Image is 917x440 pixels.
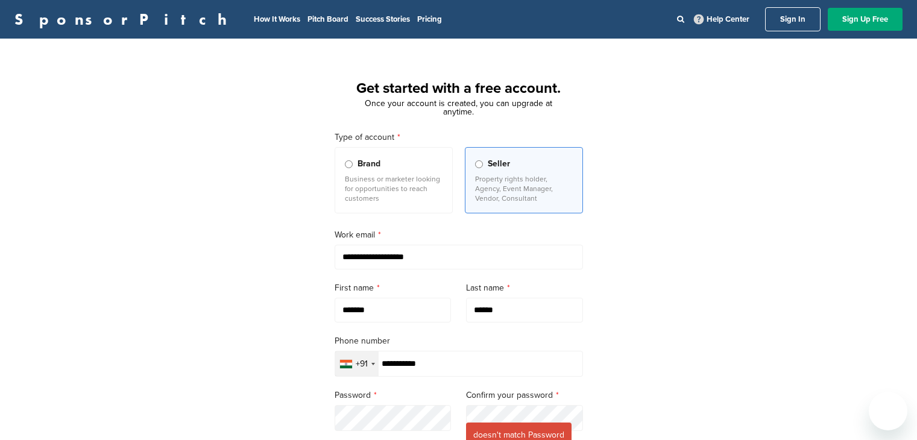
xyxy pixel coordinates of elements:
[466,281,583,295] label: Last name
[320,78,597,99] h1: Get started with a free account.
[356,360,368,368] div: +91
[335,351,379,376] div: Selected country
[488,157,510,171] span: Seller
[365,98,552,117] span: Once your account is created, you can upgrade at anytime.
[335,281,452,295] label: First name
[828,8,903,31] a: Sign Up Free
[307,14,348,24] a: Pitch Board
[254,14,300,24] a: How It Works
[335,335,583,348] label: Phone number
[765,7,821,31] a: Sign In
[335,228,583,242] label: Work email
[356,14,410,24] a: Success Stories
[14,11,235,27] a: SponsorPitch
[475,174,573,203] p: Property rights holder, Agency, Event Manager, Vendor, Consultant
[345,174,443,203] p: Business or marketer looking for opportunities to reach customers
[417,14,442,24] a: Pricing
[692,12,752,27] a: Help Center
[358,157,380,171] span: Brand
[335,389,452,402] label: Password
[345,160,353,168] input: Brand Business or marketer looking for opportunities to reach customers
[869,392,907,430] iframe: Button to launch messaging window
[466,389,583,402] label: Confirm your password
[335,131,583,144] label: Type of account
[475,160,483,168] input: Seller Property rights holder, Agency, Event Manager, Vendor, Consultant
